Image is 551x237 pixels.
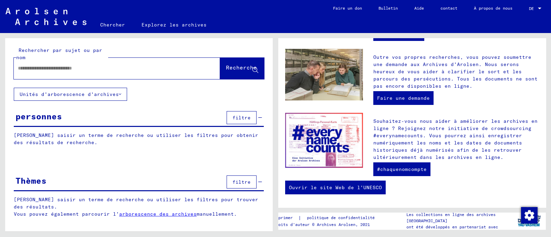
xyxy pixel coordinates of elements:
font: [PERSON_NAME] saisir un terme de recherche ou utiliser les filtres pour obtenir des résultats de ... [14,132,258,146]
font: Rechercher par sujet ou par nom [16,47,102,61]
a: Ouvrir le site Web de l'UNESCO [285,181,386,194]
a: Faire une demande [373,91,434,105]
button: Recherche [220,58,264,79]
font: filtre [232,115,251,121]
font: Bulletin [378,6,398,11]
font: Faire une demande [377,95,430,101]
font: personnes [15,111,62,121]
font: [PERSON_NAME] saisir un terme de recherche ou utiliser les filtres pour trouver des résultats. [14,196,258,210]
font: ont été développés en partenariat avec [406,224,498,229]
img: inquiries.jpg [285,49,363,101]
font: DE [529,6,534,11]
font: Aide [414,6,424,11]
img: enc.jpg [285,113,363,168]
font: #chaquenomcompte [377,166,427,172]
font: Recherche [226,64,257,71]
img: yv_logo.png [516,212,542,229]
font: Droits d'auteur © Archives Arolsen, 2021 [273,222,370,227]
a: politique de confidentialité [301,214,383,222]
font: Outre vos propres recherches, vous pouvez soumettre une demande aux Archives d'Arolsen. Nous sero... [373,54,538,89]
font: Ouvrir le site Web de l'UNESCO [289,184,382,191]
font: Thèmes [15,175,46,186]
a: Explorez les archives [133,17,215,33]
font: imprimer [273,215,293,220]
img: Arolsen_neg.svg [6,8,86,25]
img: Modifier le consentement [521,207,538,224]
font: manuellement. [197,211,237,217]
font: | [298,215,301,221]
button: filtre [227,111,257,124]
font: Chercher [100,22,125,28]
button: filtre [227,175,257,188]
font: politique de confidentialité [307,215,375,220]
font: À propos de nous [474,6,512,11]
a: imprimer [273,214,298,222]
font: Faire un don [333,6,362,11]
font: contact [440,6,457,11]
a: arborescence des archives [119,211,197,217]
font: filtre [232,179,251,185]
a: #chaquenomcompte [373,162,430,176]
a: Chercher [92,17,133,33]
font: Vous pouvez également parcourir l' [14,211,119,217]
font: Explorez les archives [142,22,207,28]
font: Souhaitez-vous nous aider à améliorer les archives en ligne ? Rejoignez notre initiative de crowd... [373,118,538,160]
button: Unités d'arborescence d'archives [14,88,127,101]
font: Unités d'arborescence d'archives [20,91,119,97]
